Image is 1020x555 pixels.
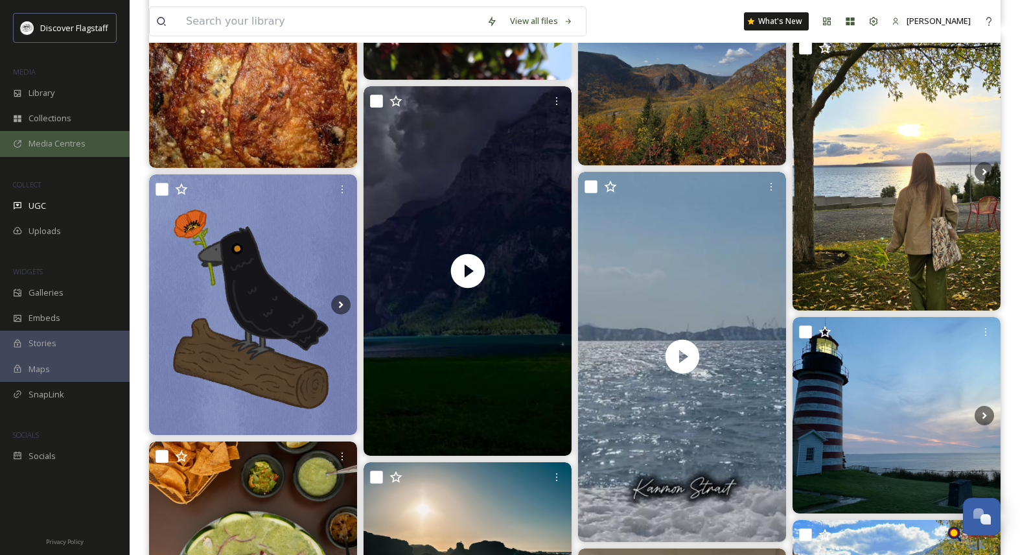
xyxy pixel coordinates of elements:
img: my poppy friend #peachtober #peachtober25 #peachtoberpoppy #inktober #challenge #new #post #share... [149,174,357,434]
span: Stories [29,337,56,349]
span: Discover Flagstaff [40,22,108,34]
button: Open Chat [963,498,1001,536]
a: What's New [744,12,809,30]
span: [PERSON_NAME] [907,15,971,27]
span: SOCIALS [13,430,39,440]
video: Silencie of Nature🍃⛰️🌲 #tzuizerland #explore #foollowyourdreams #landscape #moody #fall #photography [364,86,572,456]
img: thumbnail [578,172,786,542]
span: MEDIA [13,67,36,77]
input: Search your library [180,7,480,36]
img: thumbnail [364,86,572,456]
span: Galleries [29,287,64,299]
img: 🍁 . #seattle #usa #autumn #fall #sunset [793,33,1001,311]
span: UGC [29,200,46,212]
img: Untitled%20design%20(1).png [21,21,34,34]
a: [PERSON_NAME] [885,8,977,34]
a: View all files [504,8,579,34]
span: Privacy Policy [46,537,84,546]
video: I did a thing... Rode a ferry from Mojiko, Kitakyushu over the Kanmon Strait and visited Shimonos... [578,172,786,542]
a: Privacy Policy [46,533,84,549]
span: Library [29,87,54,99]
span: Embeds [29,312,60,324]
img: #fall #fall2025 #fallcolors #fallseason #falltrees #fallcollection #canadianfall🍁 #autumn #amazin... [578,9,786,165]
span: Uploads [29,225,61,237]
span: Socials [29,450,56,462]
span: Media Centres [29,137,86,150]
span: WIDGETS [13,266,43,276]
span: SnapLink [29,388,64,401]
img: Recent reflections of our New England trip… All the fond memories flooding back. When I asked my ... [793,317,1001,514]
span: COLLECT [13,180,41,189]
span: Collections [29,112,71,124]
span: Maps [29,363,50,375]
